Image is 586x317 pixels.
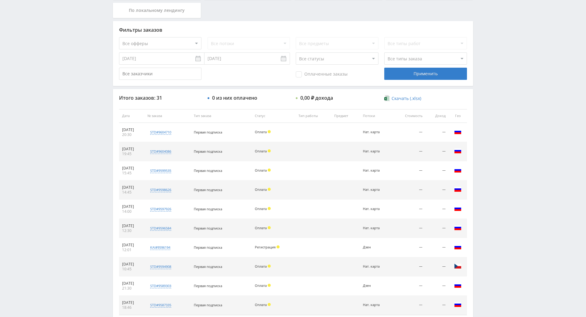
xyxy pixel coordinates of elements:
td: — [392,276,425,296]
td: — [425,123,449,142]
span: Оплата [255,130,267,134]
td: — [392,200,425,219]
div: Фильтры заказов [119,27,467,33]
span: Холд [268,303,271,306]
span: Оплата [255,264,267,269]
img: rus.png [454,282,461,289]
th: Стоимость [392,109,425,123]
div: [DATE] [122,204,141,209]
img: rus.png [454,186,461,193]
img: rus.png [454,224,461,231]
div: std#9604086 [150,149,171,154]
div: [DATE] [122,166,141,171]
div: По локальному лендингу [113,3,201,18]
div: std#9598626 [150,187,171,192]
th: Тип работы [295,109,331,123]
span: Холд [268,149,271,152]
div: 0 из них оплачено [212,95,257,101]
span: Первая подписка [194,149,222,154]
div: std#9594908 [150,264,171,269]
div: [DATE] [122,147,141,151]
span: Первая подписка [194,226,222,230]
span: Первая подписка [194,130,222,134]
td: — [425,219,449,238]
img: rus.png [454,243,461,251]
div: 20:30 [122,132,141,137]
input: Все заказчики [119,68,201,80]
th: Тип заказа [191,109,252,123]
td: — [392,123,425,142]
th: Предмет [331,109,360,123]
span: Оплата [255,206,267,211]
span: Скачать (.xlsx) [392,96,421,101]
span: Холд [268,284,271,287]
td: — [392,161,425,180]
div: 19:45 [122,151,141,156]
td: — [392,296,425,315]
div: [DATE] [122,223,141,228]
span: Холд [277,245,280,248]
span: Оплата [255,168,267,173]
div: std#9587335 [150,303,171,308]
div: 12:30 [122,228,141,233]
div: [DATE] [122,185,141,190]
span: Холд [268,188,271,191]
th: Дата [119,109,144,123]
div: 0,00 ₽ дохода [300,95,333,101]
td: — [425,238,449,257]
div: [DATE] [122,300,141,305]
span: Оплата [255,149,267,153]
img: rus.png [454,128,461,135]
div: [DATE] [122,262,141,267]
div: Итого заказов: 31 [119,95,201,101]
span: Первая подписка [194,303,222,307]
div: 15:45 [122,171,141,176]
td: — [392,180,425,200]
span: Оплата [255,283,267,288]
img: cze.png [454,262,461,270]
span: Первая подписка [194,168,222,173]
img: rus.png [454,205,461,212]
img: xlsx [384,95,389,101]
div: 18:46 [122,305,141,310]
span: Первая подписка [194,245,222,250]
div: Нат. карта [363,188,389,192]
td: — [425,142,449,161]
div: Применить [384,68,467,80]
a: Скачать (.xlsx) [384,95,421,102]
div: Дзен [363,284,389,288]
div: Нат. карта [363,265,389,269]
div: 14:00 [122,209,141,214]
div: Дзен [363,245,389,249]
span: Холд [268,265,271,268]
div: Нат. карта [363,149,389,153]
td: — [425,296,449,315]
div: kai#9596194 [150,245,170,250]
span: Первая подписка [194,283,222,288]
div: Нат. карта [363,207,389,211]
div: std#9589303 [150,283,171,288]
div: [DATE] [122,127,141,132]
th: Потоки [360,109,392,123]
div: Нат. карта [363,169,389,173]
img: rus.png [454,166,461,174]
img: rus.png [454,301,461,308]
td: — [392,257,425,276]
th: Статус [252,109,295,123]
span: Холд [268,226,271,229]
td: — [425,257,449,276]
span: Регистрация [255,245,276,249]
div: Нат. карта [363,226,389,230]
td: — [425,276,449,296]
span: Первая подписка [194,187,222,192]
td: — [425,180,449,200]
div: 14:45 [122,190,141,195]
span: Первая подписка [194,264,222,269]
th: Доход [425,109,449,123]
th: № заказа [144,109,190,123]
div: Нат. карта [363,303,389,307]
div: [DATE] [122,243,141,248]
th: Гео [449,109,467,123]
div: 21:30 [122,286,141,291]
span: Холд [268,130,271,133]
